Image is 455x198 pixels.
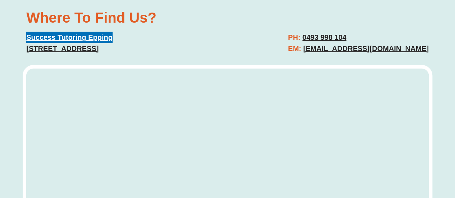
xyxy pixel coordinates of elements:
iframe: Chat Widget [335,117,455,198]
span: EM: [288,45,301,52]
h2: Where To Find Us? [26,10,220,25]
span: PH: [288,33,300,41]
a: 0493 998 104 [302,33,346,41]
a: Success Tutoring Epping[STREET_ADDRESS] [26,33,113,52]
a: [EMAIL_ADDRESS][DOMAIN_NAME] [303,45,429,52]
